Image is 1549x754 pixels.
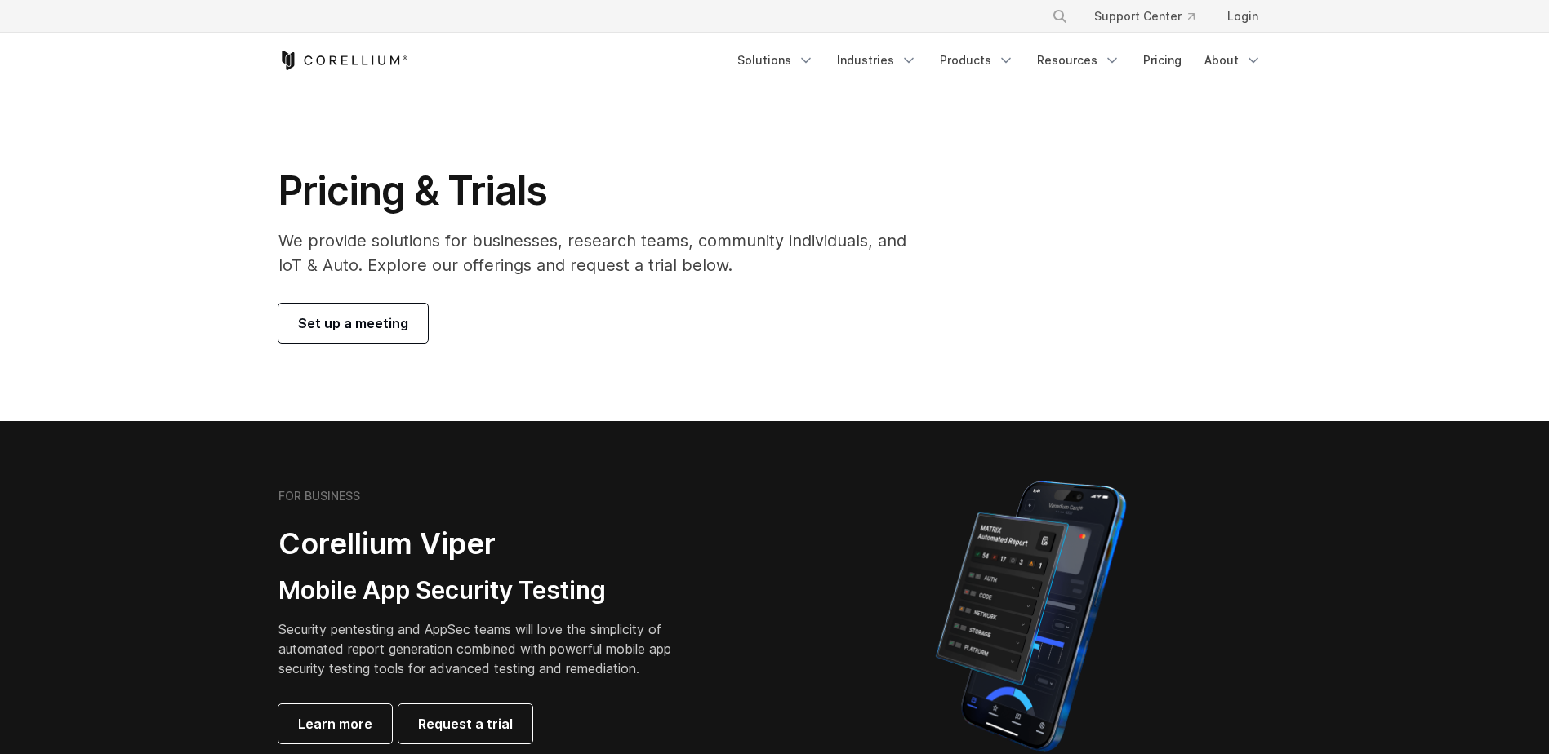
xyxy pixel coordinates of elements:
h3: Mobile App Security Testing [278,575,697,606]
span: Request a trial [418,714,513,734]
a: Request a trial [398,704,532,743]
span: Learn more [298,714,372,734]
a: Products [930,46,1024,75]
p: Security pentesting and AppSec teams will love the simplicity of automated report generation comb... [278,619,697,678]
a: Resources [1027,46,1130,75]
a: Pricing [1133,46,1191,75]
div: Navigation Menu [728,46,1271,75]
a: Corellium Home [278,51,408,70]
a: About [1195,46,1271,75]
a: Set up a meeting [278,304,428,343]
h2: Corellium Viper [278,526,697,562]
h6: FOR BUSINESS [278,489,360,503]
button: Search [1045,2,1075,31]
a: Solutions [728,46,824,75]
a: Login [1214,2,1271,31]
span: Set up a meeting [298,313,408,333]
a: Learn more [278,704,392,743]
a: Industries [827,46,927,75]
div: Navigation Menu [1032,2,1271,31]
a: Support Center [1081,2,1208,31]
h1: Pricing & Trials [278,166,929,215]
p: We provide solutions for businesses, research teams, community individuals, and IoT & Auto. Explo... [278,228,929,277]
